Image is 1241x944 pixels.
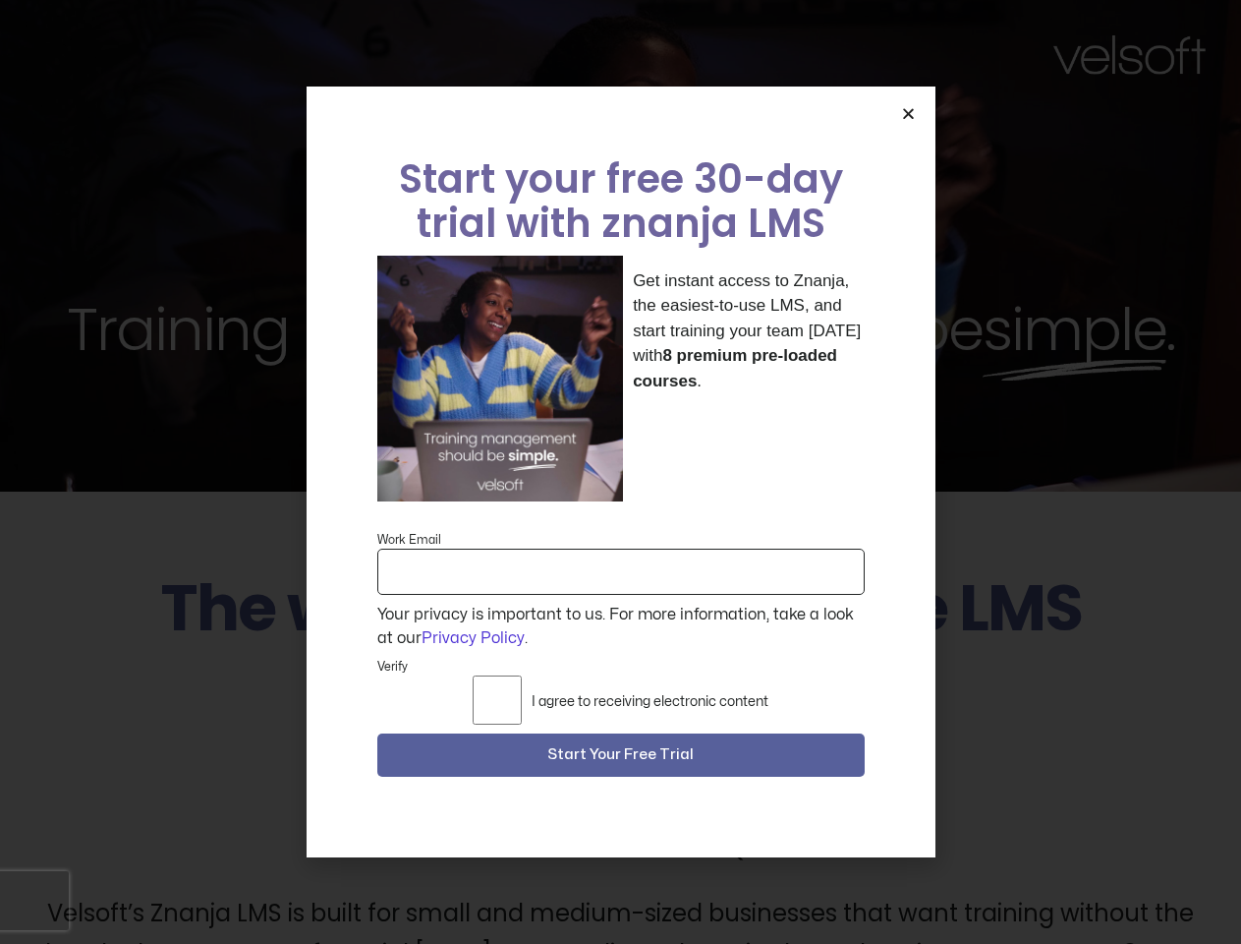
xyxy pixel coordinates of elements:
[633,268,864,394] p: Get instant access to Znanja, the easiest-to-use LMS, and start training your team [DATE] with .
[422,630,525,646] a: Privacy Policy
[377,157,865,246] h2: Start your free 30-day trial with znanja LMS
[532,694,768,709] label: I agree to receiving electronic content
[377,734,865,777] button: Start Your Free Trial
[377,531,441,549] label: Work Email
[377,256,624,502] img: a woman sitting at her laptop dancing
[633,346,837,390] strong: 8 premium pre-loaded courses
[374,603,867,650] div: Your privacy is important to us. For more information, take a look at our .
[377,658,408,676] label: Verify
[547,743,694,767] span: Start Your Free Trial
[901,106,916,121] a: Close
